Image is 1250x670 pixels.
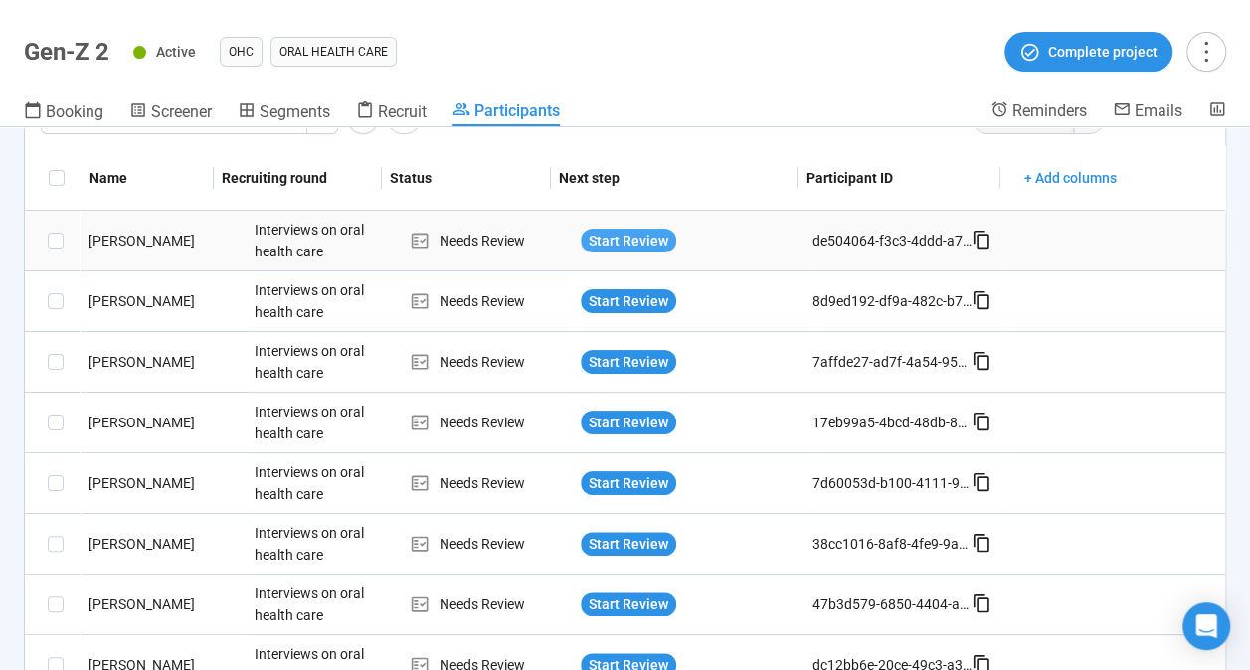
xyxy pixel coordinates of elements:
a: Reminders [990,100,1087,124]
button: Start Review [581,592,676,616]
div: Needs Review [410,351,573,373]
div: Interviews on oral health care [247,211,396,270]
div: [PERSON_NAME] [81,593,248,615]
button: + Add columns [1008,162,1133,194]
a: Segments [238,100,330,126]
div: 17eb99a5-4bcd-48db-8404-6d2612c612f8 [812,412,972,433]
h1: Gen-Z 2 [24,38,109,66]
div: Interviews on oral health care [247,271,396,331]
button: Start Review [581,350,676,374]
div: Needs Review [410,593,573,615]
div: [PERSON_NAME] [81,472,248,494]
span: Start Review [589,412,668,433]
span: Participants [474,101,560,120]
span: Start Review [589,230,668,251]
span: Emails [1135,101,1182,120]
div: Interviews on oral health care [247,393,396,452]
span: Segments [260,102,330,121]
div: [PERSON_NAME] [81,533,248,555]
span: Start Review [589,593,668,615]
div: [PERSON_NAME] [81,230,248,251]
button: more [1186,32,1226,72]
button: Start Review [581,411,676,434]
a: Participants [452,100,560,126]
button: Start Review [581,229,676,252]
a: Emails [1113,100,1182,124]
div: Needs Review [410,290,573,312]
div: 47b3d579-6850-4404-a23d-0bd1fef308b5 [812,593,972,615]
div: de504064-f3c3-4ddd-a7b4-146c7add7ae3 [812,230,972,251]
div: 38cc1016-8af8-4fe9-9ab5-bcd99307f35c [812,533,972,555]
span: Start Review [589,533,668,555]
span: Recruit [378,102,427,121]
span: Start Review [589,351,668,373]
div: Needs Review [410,472,573,494]
span: Screener [151,102,212,121]
div: 7d60053d-b100-4111-9fa6-b00e13f5dbda [812,472,972,494]
button: Start Review [581,289,676,313]
div: 8d9ed192-df9a-482c-b77d-ce190b7a3869 [812,290,972,312]
span: Reminders [1012,101,1087,120]
span: Complete project [1048,41,1158,63]
th: Recruiting round [214,146,383,211]
div: [PERSON_NAME] [81,290,248,312]
div: Needs Review [410,230,573,251]
div: Open Intercom Messenger [1182,602,1230,650]
span: Booking [46,102,103,121]
th: Participant ID [798,146,999,211]
button: Start Review [581,532,676,556]
th: Next step [551,146,799,211]
div: Needs Review [410,533,573,555]
div: [PERSON_NAME] [81,412,248,433]
button: Start Review [581,471,676,495]
div: Interviews on oral health care [247,575,396,634]
div: 7affde27-ad7f-4a54-9531-3dad58bd9945 [812,351,972,373]
a: Recruit [356,100,427,126]
div: [PERSON_NAME] [81,351,248,373]
button: Complete project [1004,32,1172,72]
div: Interviews on oral health care [247,332,396,392]
div: Interviews on oral health care [247,453,396,513]
span: Active [156,44,196,60]
div: Interviews on oral health care [247,514,396,574]
a: Screener [129,100,212,126]
span: Start Review [589,290,668,312]
span: Oral Health Care [279,42,388,62]
div: Needs Review [410,412,573,433]
th: Status [382,146,551,211]
span: + Add columns [1024,167,1117,189]
span: OHC [229,42,254,62]
th: Name [82,146,214,211]
a: Booking [24,100,103,126]
span: more [1192,38,1219,65]
span: Start Review [589,472,668,494]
